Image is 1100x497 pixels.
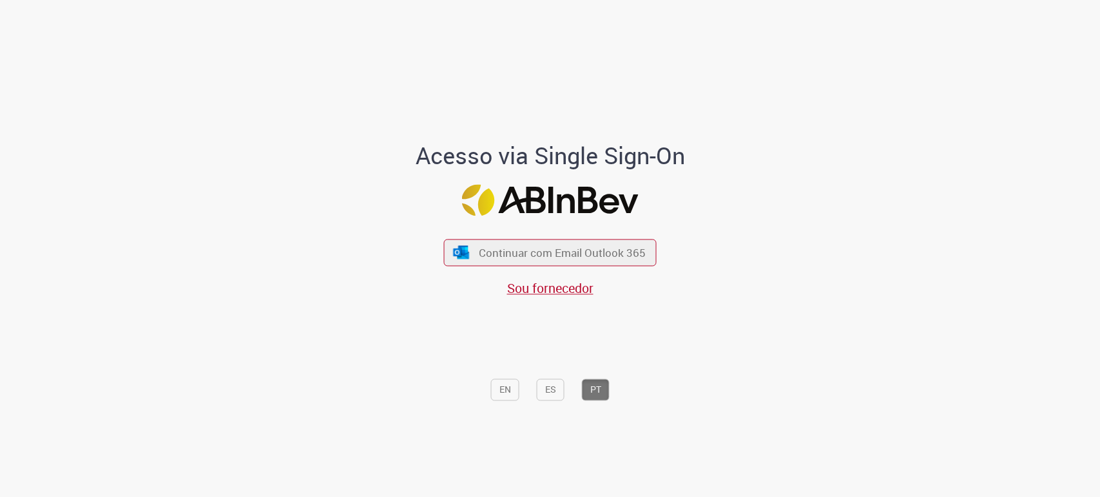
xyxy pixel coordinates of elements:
a: Sou fornecedor [507,279,593,297]
img: Logo ABInBev [462,184,639,216]
button: PT [582,379,610,401]
button: ES [537,379,564,401]
h1: Acesso via Single Sign-On [371,144,729,169]
button: EN [491,379,519,401]
img: ícone Azure/Microsoft 360 [452,245,470,259]
span: Continuar com Email Outlook 365 [479,245,646,260]
button: ícone Azure/Microsoft 360 Continuar com Email Outlook 365 [444,239,657,266]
